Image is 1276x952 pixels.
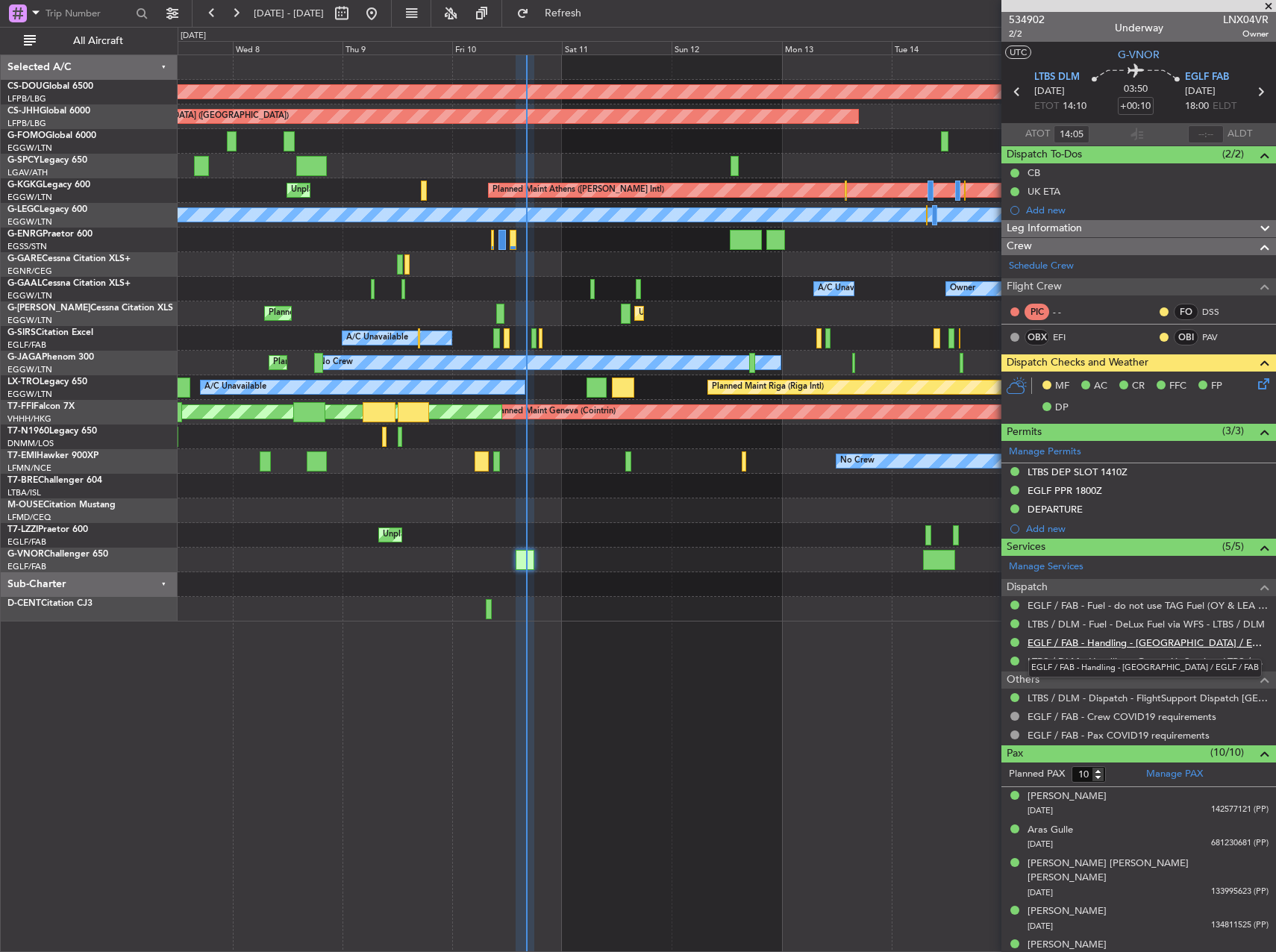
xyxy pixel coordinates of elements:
[7,230,93,239] a: G-ENRGPraetor 600
[1028,636,1269,649] a: EGLF / FAB - Handling - [GEOGRAPHIC_DATA] / EGLF / FAB
[1009,28,1045,40] span: 2/2
[7,550,108,559] a: G-VNORChallenger 650
[7,192,52,203] a: EGGW/LTN
[254,7,324,20] span: [DATE] - [DATE]
[7,230,43,239] span: G-ENRG
[7,328,36,337] span: G-SIRS
[1028,857,1269,886] div: [PERSON_NAME] [PERSON_NAME] [PERSON_NAME]
[892,41,1001,54] div: Tue 14
[818,278,880,300] div: A/C Unavailable
[1025,304,1049,320] div: PIC
[7,525,88,534] a: T7-LZZIPraetor 600
[1028,503,1083,516] div: DEPARTURE
[7,279,42,288] span: G-GAAL
[1028,466,1128,478] div: LTBS DEP SLOT 1410Z
[950,278,975,300] div: Owner
[1028,659,1262,677] div: EGLF / FAB - Handling - [GEOGRAPHIC_DATA] / EGLF / FAB
[1028,805,1053,816] span: [DATE]
[204,376,266,398] div: A/C Unavailable
[7,82,43,91] span: CS-DOU
[7,216,52,228] a: EGGW/LTN
[1009,560,1083,574] a: Manage Services
[319,351,353,374] div: No Crew
[7,512,51,523] a: LFMD/CEQ
[492,401,616,423] div: Planned Maint Geneva (Cointrin)
[7,205,40,214] span: G-LEGC
[1028,599,1269,612] a: EGLF / FAB - Fuel - do not use TAG Fuel (OY & LEA only) EGLF / FAB
[1028,887,1053,898] span: [DATE]
[1028,729,1210,742] a: EGLF / FAB - Pax COVID19 requirements
[7,118,46,129] a: LFPB/LBG
[1034,99,1059,114] span: ETOT
[1211,919,1269,932] span: 134811525 (PP)
[291,179,479,201] div: Unplanned Maint [GEOGRAPHIC_DATA] (Ataturk)
[7,451,37,460] span: T7-EMI
[1118,47,1160,63] span: G-VNOR
[1115,20,1163,36] div: Underway
[7,156,40,165] span: G-SPCY
[7,279,131,288] a: G-GAALCessna Citation XLS+
[1007,220,1082,237] span: Leg Information
[1211,379,1222,394] span: FP
[346,327,408,349] div: A/C Unavailable
[1028,904,1107,919] div: [PERSON_NAME]
[562,41,672,54] div: Sat 11
[1188,125,1224,143] input: --:--
[1223,12,1269,28] span: LNX04VR
[7,378,87,386] a: LX-TROLegacy 650
[1009,767,1065,782] label: Planned PAX
[273,351,508,374] div: Planned Maint [GEOGRAPHIC_DATA] ([GEOGRAPHIC_DATA])
[7,93,46,104] a: LFPB/LBG
[181,30,206,43] div: [DATE]
[510,1,599,25] button: Refresh
[16,29,162,53] button: All Aircraft
[1211,886,1269,898] span: 133995623 (PP)
[7,107,40,116] span: CS-JHH
[7,205,87,214] a: G-LEGCLegacy 600
[7,451,98,460] a: T7-EMIHawker 900XP
[1007,146,1082,163] span: Dispatch To-Dos
[1063,99,1086,114] span: 14:10
[7,364,52,375] a: EGGW/LTN
[1005,46,1031,59] button: UTC
[1053,305,1086,319] div: - -
[7,353,94,362] a: G-JAGAPhenom 300
[7,427,97,436] a: T7-N1960Legacy 650
[7,241,47,252] a: EGSS/STN
[532,8,595,19] span: Refresh
[1028,692,1269,704] a: LTBS / DLM - Dispatch - FlightSupport Dispatch [GEOGRAPHIC_DATA]
[1026,204,1269,216] div: Add new
[7,525,38,534] span: T7-LZZI
[1174,304,1198,320] div: FO
[7,501,43,510] span: M-OUSE
[1202,305,1236,319] a: DSS
[123,41,233,54] div: Tue 7
[1028,921,1053,932] span: [DATE]
[1223,28,1269,40] span: Owner
[7,599,41,608] span: D-CENT
[1007,539,1045,556] span: Services
[7,131,46,140] span: G-FOMO
[1034,84,1065,99] span: [DATE]
[7,315,52,326] a: EGGW/LTN
[7,550,44,559] span: G-VNOR
[7,181,43,190] span: G-KGKG
[7,413,51,425] a: VHHH/HKG
[1227,127,1252,142] span: ALDT
[7,427,49,436] span: T7-N1960
[1028,710,1216,723] a: EGLF / FAB - Crew COVID19 requirements
[383,524,628,546] div: Unplanned Maint [GEOGRAPHIC_DATA] ([GEOGRAPHIC_DATA])
[7,389,52,400] a: EGGW/LTN
[1222,146,1244,162] span: (2/2)
[1132,379,1145,394] span: CR
[840,450,875,472] div: No Crew
[782,41,892,54] div: Mon 13
[7,156,87,165] a: G-SPCYLegacy 650
[7,107,90,116] a: CS-JHHGlobal 6000
[1007,354,1148,372] span: Dispatch Checks and Weather
[7,254,131,263] a: G-GARECessna Citation XLS+
[7,339,46,351] a: EGLF/FAB
[7,328,93,337] a: G-SIRSCitation Excel
[1025,127,1050,142] span: ATOT
[1034,70,1080,85] span: LTBS DLM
